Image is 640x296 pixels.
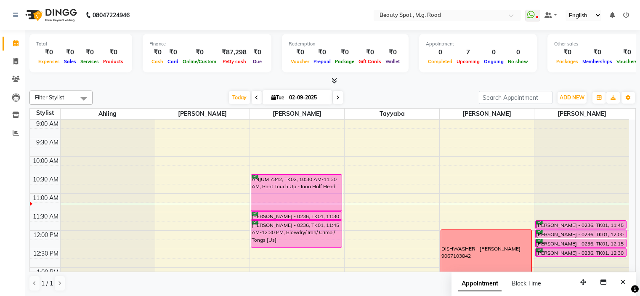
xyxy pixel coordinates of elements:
span: [PERSON_NAME] [250,109,344,119]
span: ADD NEW [560,94,584,101]
div: DISHWASHER - [PERSON_NAME] 9067103842 [441,245,531,260]
div: 10:00 AM [31,157,60,165]
div: 7 [454,48,482,57]
div: Finance [149,40,265,48]
span: Card [165,59,181,64]
button: ADD NEW [558,92,587,104]
div: 1:00 PM [35,268,60,277]
div: ₹0 [554,48,580,57]
span: No show [506,59,530,64]
div: [PERSON_NAME] - 0236, TK01, 11:45 AM-12:00 PM, Nail Cut & File [536,221,626,229]
div: ₹0 [62,48,78,57]
span: Petty cash [220,59,248,64]
span: Gift Cards [356,59,383,64]
span: Memberships [580,59,614,64]
span: Upcoming [454,59,482,64]
div: 9:00 AM [35,120,60,128]
span: Completed [426,59,454,64]
input: Search Appointment [479,91,552,104]
div: ₹0 [101,48,125,57]
span: [PERSON_NAME] [440,109,534,119]
div: [PERSON_NAME] - 0236, TK01, 12:00 PM-12:15 PM, Nail Cut & File [536,230,626,238]
div: 9:30 AM [35,138,60,147]
span: 1 / 1 [41,279,53,288]
div: Stylist [30,109,60,117]
span: Prepaid [311,59,333,64]
div: 0 [506,48,530,57]
span: Wallet [383,59,402,64]
span: Today [229,91,250,104]
div: [PERSON_NAME] - 0236, TK01, 12:30 PM-12:45 PM, Reg Polish [536,248,626,256]
div: [PERSON_NAME] - 0236, TK01, 11:30 AM-11:45 AM, Hair Wash + Cond + Blast Dry [Us] [251,212,342,219]
div: [PERSON_NAME] - 0236, TK01, 12:15 PM-12:30 PM, Reg Polish [536,239,626,247]
div: 0 [482,48,506,57]
div: Appointment [426,40,530,48]
div: [PERSON_NAME] - 0236, TK01, 11:45 AM-12:30 PM, Blowdry/ Iron/ Crimp / Tongs [Us] [251,221,342,247]
span: Products [101,59,125,64]
span: [PERSON_NAME] [155,109,250,119]
span: Block Time [512,280,541,287]
span: Tayyaba [345,109,439,119]
span: [PERSON_NAME] [534,109,629,119]
input: 2025-09-02 [287,91,329,104]
div: ₹0 [78,48,101,57]
div: 12:30 PM [32,249,60,258]
div: ₹0 [250,48,265,57]
div: ₹0 [311,48,333,57]
div: ₹0 [165,48,181,57]
span: Vouchers [614,59,640,64]
div: ₹0 [356,48,383,57]
img: logo [21,3,79,27]
span: Packages [554,59,580,64]
div: ₹0 [580,48,614,57]
div: ₹0 [149,48,165,57]
div: ₹0 [614,48,640,57]
button: Close [617,276,629,289]
div: 0 [426,48,454,57]
div: 11:00 AM [31,194,60,203]
b: 08047224946 [93,3,130,27]
span: Sales [62,59,78,64]
div: ₹0 [333,48,356,57]
span: Tue [269,94,287,101]
div: Redemption [289,40,402,48]
span: Ongoing [482,59,506,64]
span: Ahling [61,109,155,119]
span: Package [333,59,356,64]
div: ₹0 [383,48,402,57]
div: 11:30 AM [31,212,60,221]
div: ₹87,298 [218,48,250,57]
span: Services [78,59,101,64]
span: Cash [149,59,165,64]
div: ANJUM 7342, TK02, 10:30 AM-11:30 AM, Root Touch Up - Inoa Half Head [251,175,342,211]
span: Expenses [36,59,62,64]
span: Due [251,59,264,64]
span: Appointment [458,276,502,291]
span: Filter Stylist [35,94,64,101]
div: ₹0 [289,48,311,57]
div: ₹0 [36,48,62,57]
div: 10:30 AM [31,175,60,184]
span: Voucher [289,59,311,64]
span: Online/Custom [181,59,218,64]
div: 12:00 PM [32,231,60,240]
div: ₹0 [181,48,218,57]
div: Total [36,40,125,48]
